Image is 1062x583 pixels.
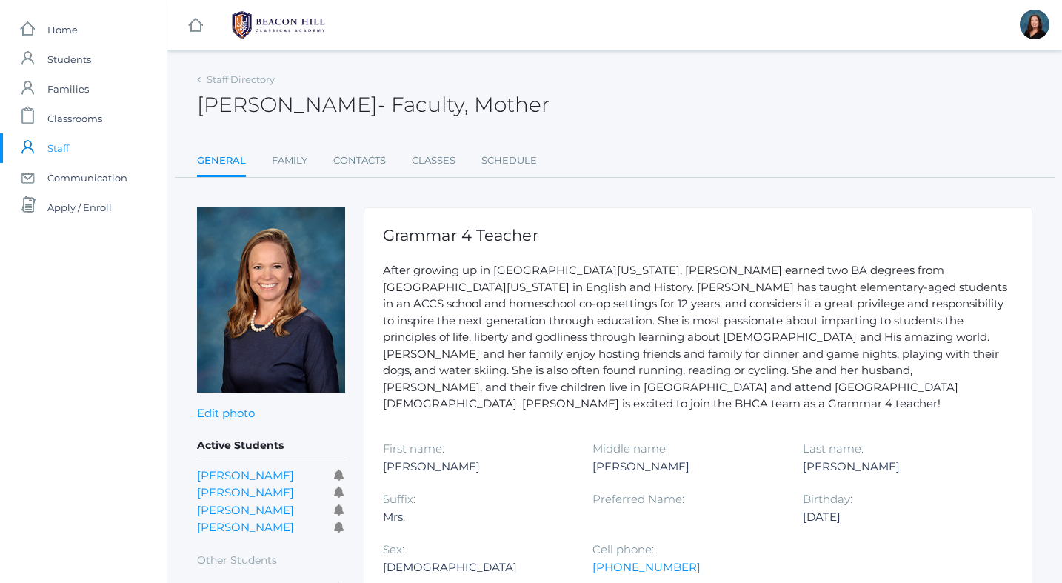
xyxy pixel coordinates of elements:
div: [PERSON_NAME] [592,458,780,476]
div: [DEMOGRAPHIC_DATA] [383,559,570,576]
span: Apply / Enroll [47,193,112,222]
h1: Grammar 4 Teacher [383,227,1013,244]
span: - Faculty, Mother [378,92,550,117]
i: Receives communications for this student [334,504,345,516]
a: [PERSON_NAME] [197,520,294,534]
label: Middle name: [592,442,668,456]
h5: Active Students [197,433,345,459]
div: Mrs. [383,508,570,526]
i: Receives communications for this student [334,487,345,498]
label: First name: [383,442,444,456]
a: [PERSON_NAME] [197,468,294,482]
h2: [PERSON_NAME] [197,93,550,116]
label: Last name: [803,442,864,456]
a: Classes [412,146,455,176]
h5: Other Students [197,548,345,573]
a: [PHONE_NUMBER] [592,560,701,574]
i: Receives communications for this student [334,470,345,481]
label: Cell phone: [592,542,654,556]
a: General [197,146,246,178]
div: Katie Watters [1020,10,1049,39]
span: Home [47,15,78,44]
a: [PERSON_NAME] [197,485,294,499]
span: Students [47,44,91,74]
a: Schedule [481,146,537,176]
div: [PERSON_NAME] [383,458,570,476]
span: Classrooms [47,104,102,133]
a: Edit photo [197,406,255,420]
label: Sex: [383,542,404,556]
a: Contacts [333,146,386,176]
label: Preferred Name: [592,492,684,506]
a: Staff Directory [207,73,275,85]
a: [PERSON_NAME] [197,503,294,517]
span: Communication [47,163,127,193]
div: [PERSON_NAME] [803,458,990,476]
img: 1_BHCALogos-05.png [223,7,334,44]
div: [DATE] [803,508,990,526]
label: Birthday: [803,492,852,506]
i: Receives communications for this student [334,522,345,533]
span: Families [47,74,89,104]
img: Ellie Bradley [197,207,345,393]
p: After growing up in [GEOGRAPHIC_DATA][US_STATE], [PERSON_NAME] earned two BA degrees from [GEOGRA... [383,262,1013,413]
label: Suffix: [383,492,415,506]
span: Staff [47,133,69,163]
a: Family [272,146,307,176]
